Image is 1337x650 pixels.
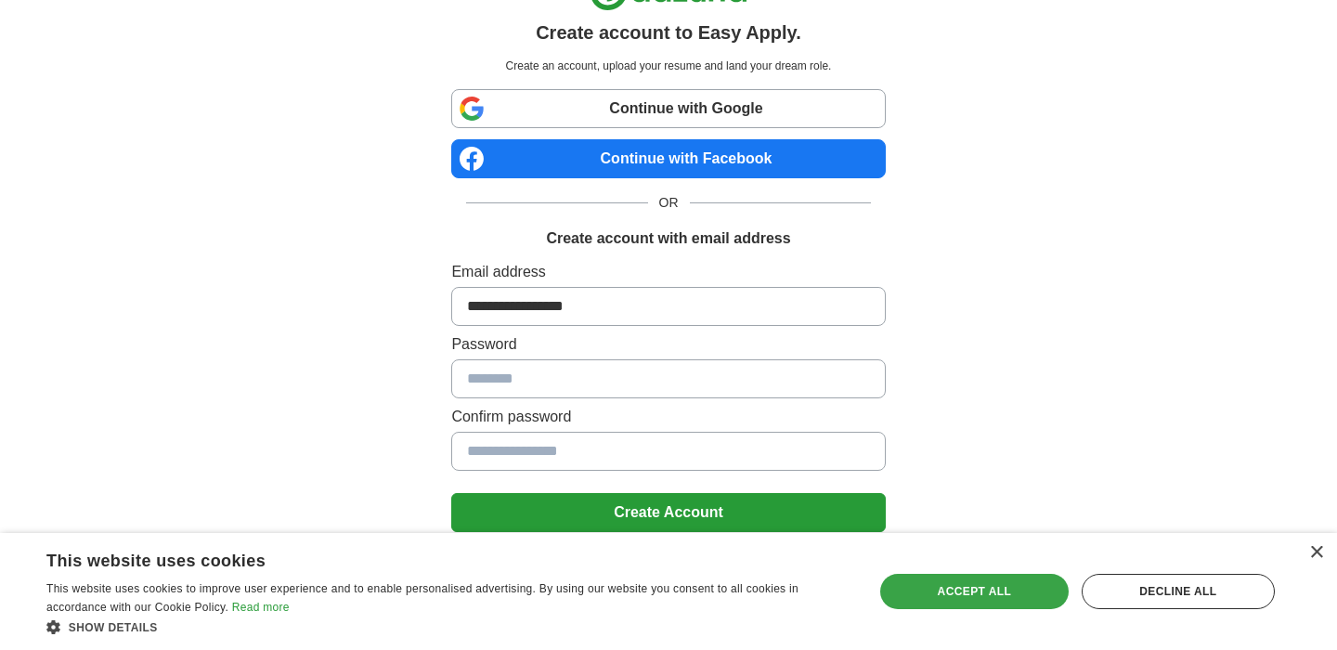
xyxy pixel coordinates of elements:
[648,193,690,213] span: OR
[451,89,885,128] a: Continue with Google
[451,406,885,428] label: Confirm password
[451,493,885,532] button: Create Account
[546,227,790,250] h1: Create account with email address
[880,574,1069,609] div: Accept all
[536,19,801,46] h1: Create account to Easy Apply.
[46,544,803,572] div: This website uses cookies
[455,58,881,74] p: Create an account, upload your resume and land your dream role.
[451,333,885,356] label: Password
[451,261,885,283] label: Email address
[46,582,798,614] span: This website uses cookies to improve user experience and to enable personalised advertising. By u...
[46,617,850,636] div: Show details
[451,139,885,178] a: Continue with Facebook
[1082,574,1275,609] div: Decline all
[1309,546,1323,560] div: Close
[69,621,158,634] span: Show details
[232,601,290,614] a: Read more, opens a new window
